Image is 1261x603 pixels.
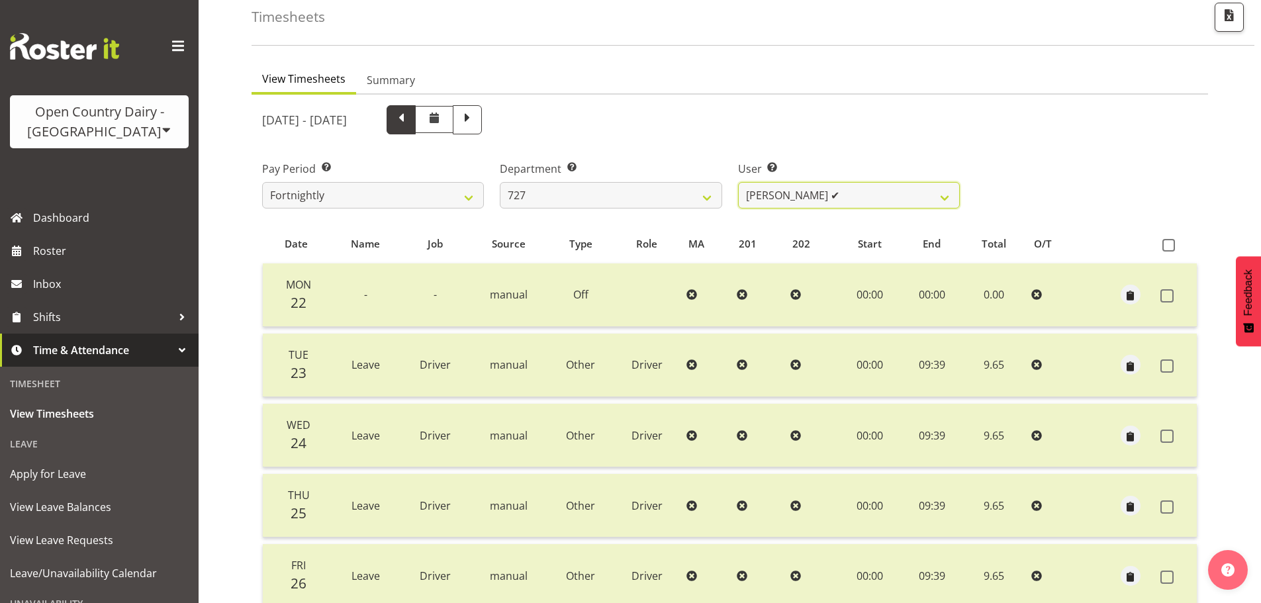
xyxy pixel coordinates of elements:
label: User [738,161,960,177]
span: View Timesheets [262,71,346,87]
span: End [923,236,941,252]
a: View Leave Balances [3,490,195,524]
span: Total [982,236,1006,252]
span: Shifts [33,307,172,327]
td: 9.65 [962,474,1026,537]
span: Leave [351,357,380,372]
span: Driver [631,569,663,583]
span: 201 [739,236,757,252]
span: MA [688,236,704,252]
h4: Timesheets [252,9,325,24]
span: Roster [33,241,192,261]
td: 09:39 [902,474,962,537]
span: View Leave Requests [10,530,189,550]
td: 09:39 [902,334,962,397]
span: Role [636,236,657,252]
span: Job [428,236,443,252]
td: 00:00 [838,474,902,537]
span: Inbox [33,274,192,294]
span: manual [490,428,528,443]
span: manual [490,357,528,372]
span: 22 [291,293,306,312]
span: Leave [351,428,380,443]
span: 26 [291,574,306,592]
span: 23 [291,363,306,382]
td: 00:00 [902,263,962,327]
td: 00:00 [838,334,902,397]
td: 0.00 [962,263,1026,327]
span: Date [285,236,308,252]
span: manual [490,287,528,302]
td: 9.65 [962,404,1026,467]
span: manual [490,569,528,583]
button: Feedback - Show survey [1236,256,1261,346]
span: Start [858,236,882,252]
span: Type [569,236,592,252]
span: Apply for Leave [10,464,189,484]
img: Rosterit website logo [10,33,119,60]
div: Open Country Dairy - [GEOGRAPHIC_DATA] [23,102,175,142]
span: Driver [631,498,663,513]
td: 09:39 [902,404,962,467]
span: Driver [420,428,451,443]
td: 00:00 [838,404,902,467]
span: Summary [367,72,415,88]
span: Dashboard [33,208,192,228]
span: Leave [351,498,380,513]
span: Feedback [1242,269,1254,316]
span: Time & Attendance [33,340,172,360]
label: Pay Period [262,161,484,177]
td: Off [549,263,614,327]
span: Driver [631,357,663,372]
span: View Timesheets [10,404,189,424]
span: Fri [291,558,306,573]
span: Source [492,236,526,252]
span: O/T [1034,236,1052,252]
span: Tue [289,348,308,362]
span: View Leave Balances [10,497,189,517]
span: Driver [631,428,663,443]
img: help-xxl-2.png [1221,563,1235,577]
span: Wed [287,418,310,432]
span: - [434,287,437,302]
td: Other [549,404,614,467]
td: Other [549,334,614,397]
span: Leave [351,569,380,583]
span: 25 [291,504,306,522]
span: - [364,287,367,302]
span: Mon [286,277,311,292]
h5: [DATE] - [DATE] [262,113,347,127]
td: Other [549,474,614,537]
span: 24 [291,434,306,452]
a: View Timesheets [3,397,195,430]
span: manual [490,498,528,513]
td: 9.65 [962,334,1026,397]
a: Leave/Unavailability Calendar [3,557,195,590]
button: Export CSV [1215,3,1244,32]
a: View Leave Requests [3,524,195,557]
span: Driver [420,569,451,583]
span: Name [351,236,380,252]
div: Leave [3,430,195,457]
span: Driver [420,357,451,372]
td: 00:00 [838,263,902,327]
span: 202 [792,236,810,252]
span: Driver [420,498,451,513]
label: Department [500,161,722,177]
a: Apply for Leave [3,457,195,490]
span: Leave/Unavailability Calendar [10,563,189,583]
span: Thu [288,488,310,502]
div: Timesheet [3,370,195,397]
